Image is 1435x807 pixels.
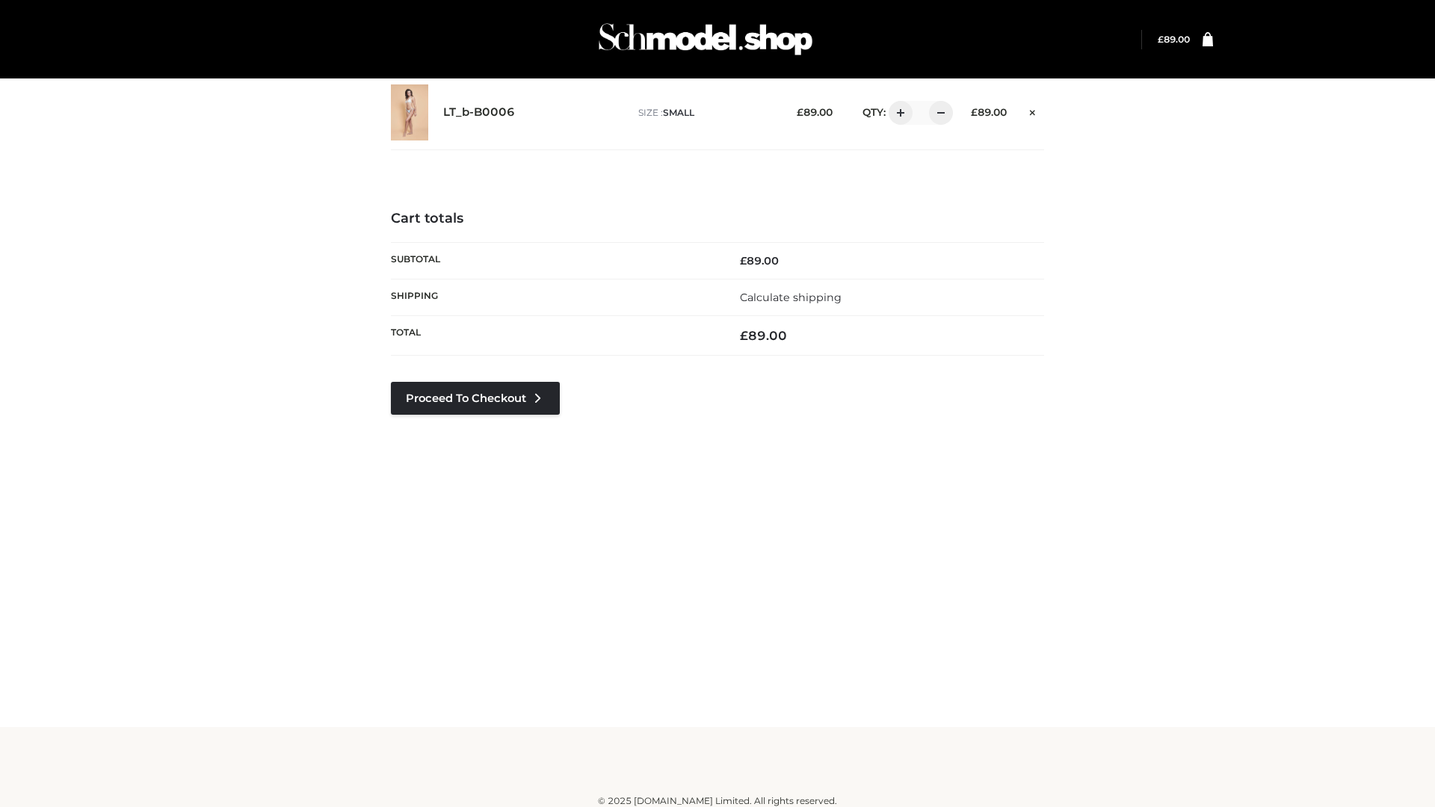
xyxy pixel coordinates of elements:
h4: Cart totals [391,211,1044,227]
span: £ [971,106,978,118]
th: Subtotal [391,242,717,279]
a: Calculate shipping [740,291,842,304]
a: Remove this item [1022,101,1044,120]
a: Proceed to Checkout [391,382,560,415]
bdi: 89.00 [1158,34,1190,45]
span: £ [740,254,747,268]
p: size : [638,106,774,120]
bdi: 89.00 [971,106,1007,118]
bdi: 89.00 [797,106,833,118]
span: £ [740,328,748,343]
a: LT_b-B0006 [443,105,515,120]
div: QTY: [848,101,948,125]
bdi: 89.00 [740,254,779,268]
span: £ [797,106,803,118]
span: £ [1158,34,1164,45]
th: Total [391,316,717,356]
bdi: 89.00 [740,328,787,343]
a: £89.00 [1158,34,1190,45]
th: Shipping [391,279,717,315]
span: SMALL [663,107,694,118]
img: Schmodel Admin 964 [593,10,818,69]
